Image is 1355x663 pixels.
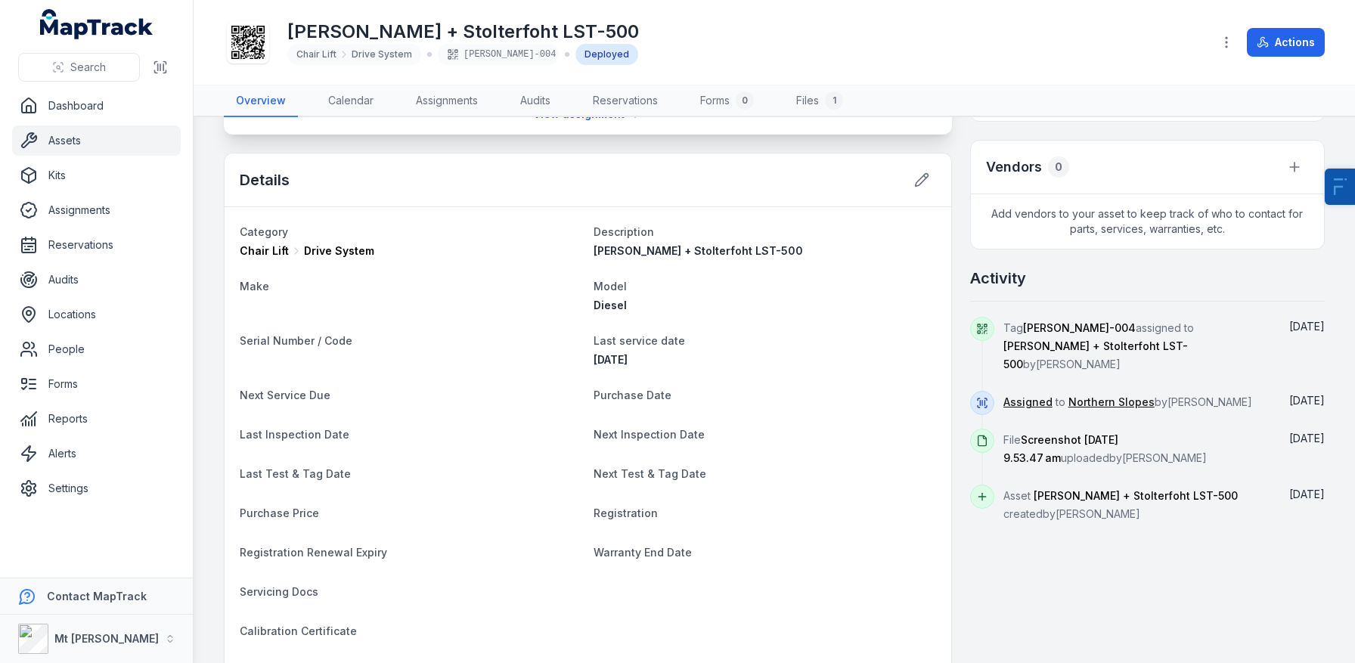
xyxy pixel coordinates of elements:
[240,428,349,441] span: Last Inspection Date
[581,85,670,117] a: Reservations
[12,299,181,330] a: Locations
[240,280,269,293] span: Make
[1003,489,1238,520] span: Asset created by [PERSON_NAME]
[1289,432,1325,445] time: 18/08/2025, 9:53:54 am
[594,428,705,441] span: Next Inspection Date
[971,194,1324,249] span: Add vendors to your asset to keep track of who to contact for parts, services, warranties, etc.
[54,632,159,645] strong: Mt [PERSON_NAME]
[594,280,627,293] span: Model
[1289,488,1325,500] span: [DATE]
[508,85,563,117] a: Audits
[1289,394,1325,407] span: [DATE]
[594,353,628,366] span: [DATE]
[240,243,289,259] span: Chair Lift
[304,243,374,259] span: Drive System
[1289,432,1325,445] span: [DATE]
[594,334,685,347] span: Last service date
[970,268,1026,289] h2: Activity
[1048,156,1069,178] div: 0
[12,91,181,121] a: Dashboard
[1289,320,1325,333] time: 18/08/2025, 9:58:05 am
[240,546,387,559] span: Registration Renewal Expiry
[18,53,140,82] button: Search
[70,60,106,75] span: Search
[12,404,181,434] a: Reports
[1003,321,1194,370] span: Tag assigned to by [PERSON_NAME]
[1023,321,1136,334] span: [PERSON_NAME]-004
[1003,433,1207,464] span: File uploaded by [PERSON_NAME]
[240,507,319,519] span: Purchase Price
[594,546,692,559] span: Warranty End Date
[240,334,352,347] span: Serial Number / Code
[1068,395,1155,410] a: Northern Slopes
[594,244,803,257] span: [PERSON_NAME] + Stolterfoht LST-500
[1034,489,1238,502] span: [PERSON_NAME] + Stolterfoht LST-500
[12,473,181,503] a: Settings
[594,225,654,238] span: Description
[287,20,639,44] h1: [PERSON_NAME] + Stolterfoht LST-500
[240,169,290,191] h2: Details
[12,334,181,364] a: People
[296,48,336,60] span: Chair Lift
[240,624,357,637] span: Calibration Certificate
[1247,28,1325,57] button: Actions
[12,160,181,191] a: Kits
[438,44,559,65] div: [PERSON_NAME]-004
[1003,395,1053,410] a: Assigned
[594,389,671,401] span: Purchase Date
[240,467,351,480] span: Last Test & Tag Date
[352,48,412,60] span: Drive System
[784,85,855,117] a: Files1
[575,44,638,65] div: Deployed
[594,299,627,311] span: Diesel
[12,125,181,156] a: Assets
[240,585,318,598] span: Servicing Docs
[594,353,628,366] time: 01/08/2025, 12:00:00 am
[1003,395,1252,408] span: to by [PERSON_NAME]
[1289,394,1325,407] time: 18/08/2025, 9:53:57 am
[1003,339,1188,370] span: [PERSON_NAME] + Stolterfoht LST-500
[1289,488,1325,500] time: 18/08/2025, 9:53:13 am
[316,85,386,117] a: Calendar
[12,438,181,469] a: Alerts
[224,85,298,117] a: Overview
[1289,320,1325,333] span: [DATE]
[12,195,181,225] a: Assignments
[240,389,330,401] span: Next Service Due
[1003,433,1118,464] span: Screenshot [DATE] 9.53.47 am
[240,225,288,238] span: Category
[825,91,843,110] div: 1
[404,85,490,117] a: Assignments
[12,265,181,295] a: Audits
[736,91,754,110] div: 0
[688,85,766,117] a: Forms0
[594,467,706,480] span: Next Test & Tag Date
[40,9,153,39] a: MapTrack
[594,507,658,519] span: Registration
[12,230,181,260] a: Reservations
[12,369,181,399] a: Forms
[47,590,147,603] strong: Contact MapTrack
[986,156,1042,178] h3: Vendors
